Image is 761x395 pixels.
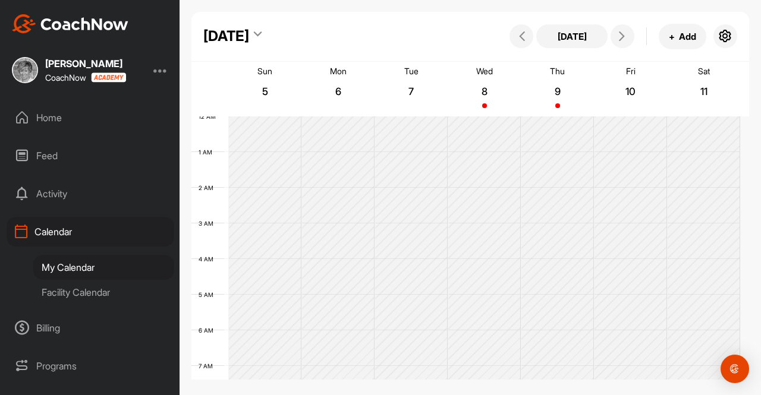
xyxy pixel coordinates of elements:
[7,179,174,208] div: Activity
[45,59,126,68] div: [PERSON_NAME]
[301,62,375,116] a: October 6, 2025
[620,86,641,97] p: 10
[7,141,174,170] div: Feed
[659,24,706,49] button: +Add
[626,66,636,76] p: Fri
[669,30,675,43] span: +
[33,255,174,280] div: My Calendar
[7,351,174,381] div: Programs
[698,66,710,76] p: Sat
[7,217,174,247] div: Calendar
[12,14,128,33] img: CoachNow
[474,86,495,97] p: 8
[401,86,422,97] p: 7
[91,72,126,83] img: CoachNow acadmey
[191,362,225,369] div: 7 AM
[667,62,740,116] a: October 11, 2025
[375,62,448,116] a: October 7, 2025
[191,220,225,227] div: 3 AM
[7,313,174,343] div: Billing
[330,66,347,76] p: Mon
[7,103,174,132] div: Home
[550,66,565,76] p: Thu
[547,86,568,97] p: 9
[12,57,38,83] img: square_79ec8c51d126512d5cf6ea9b3775d7e2.jpg
[191,255,225,263] div: 4 AM
[45,72,126,83] div: CoachNow
[536,24,608,48] button: [DATE]
[328,86,349,97] p: 6
[191,148,224,156] div: 1 AM
[476,66,493,76] p: Wed
[228,62,301,116] a: October 5, 2025
[448,62,521,116] a: October 8, 2025
[521,62,594,116] a: October 9, 2025
[203,26,249,47] div: [DATE]
[404,66,419,76] p: Tue
[191,184,225,191] div: 2 AM
[721,355,749,383] div: Open Intercom Messenger
[254,86,276,97] p: 5
[191,327,225,334] div: 6 AM
[693,86,715,97] p: 11
[594,62,667,116] a: October 10, 2025
[257,66,272,76] p: Sun
[33,280,174,305] div: Facility Calendar
[191,113,228,120] div: 12 AM
[191,291,225,298] div: 5 AM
